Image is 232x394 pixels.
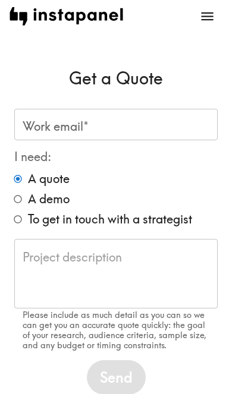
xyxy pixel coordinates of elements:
[10,7,123,26] img: instapanel
[23,310,209,350] p: Please include as much detail as you can so we can get you an accurate quote quickly: the goal of...
[28,171,70,187] span: A quote
[192,1,222,31] button: open menu
[28,211,192,228] span: To get in touch with a strategist
[28,191,70,207] span: A demo
[14,150,51,164] span: I need:
[14,67,218,90] h6: Get a Quote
